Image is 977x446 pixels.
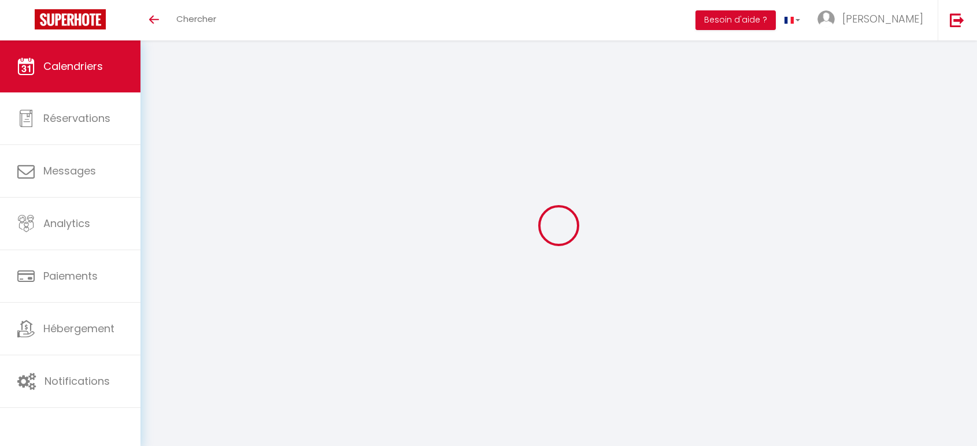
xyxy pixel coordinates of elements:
[43,269,98,283] span: Paiements
[43,321,114,336] span: Hébergement
[950,13,964,27] img: logout
[817,10,835,28] img: ...
[35,9,106,29] img: Super Booking
[43,163,96,178] span: Messages
[43,59,103,73] span: Calendriers
[43,111,110,125] span: Réservations
[45,374,110,388] span: Notifications
[43,216,90,231] span: Analytics
[695,10,776,30] button: Besoin d'aide ?
[842,12,923,26] span: [PERSON_NAME]
[176,13,216,25] span: Chercher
